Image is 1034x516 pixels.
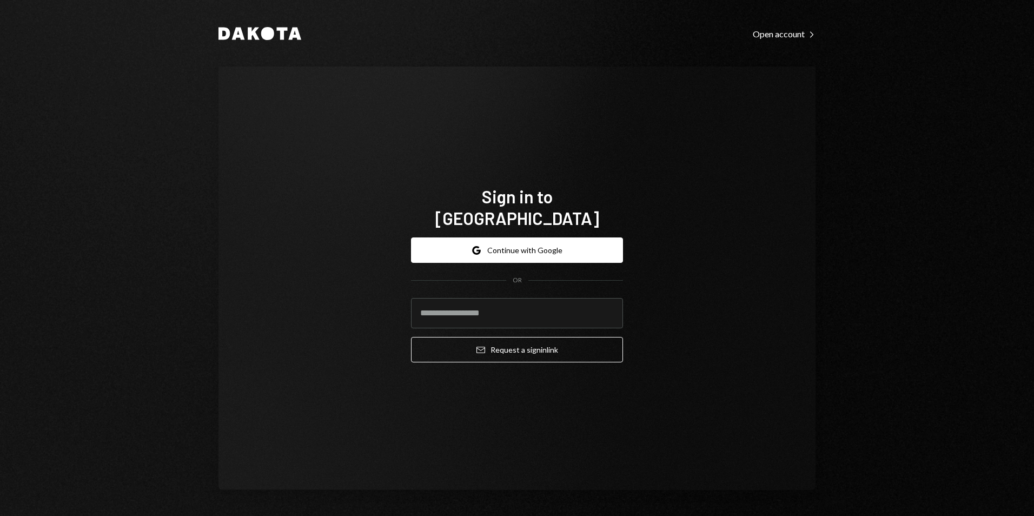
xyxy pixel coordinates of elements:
[411,337,623,362] button: Request a signinlink
[411,186,623,229] h1: Sign in to [GEOGRAPHIC_DATA]
[411,237,623,263] button: Continue with Google
[753,28,816,39] a: Open account
[753,29,816,39] div: Open account
[513,276,522,285] div: OR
